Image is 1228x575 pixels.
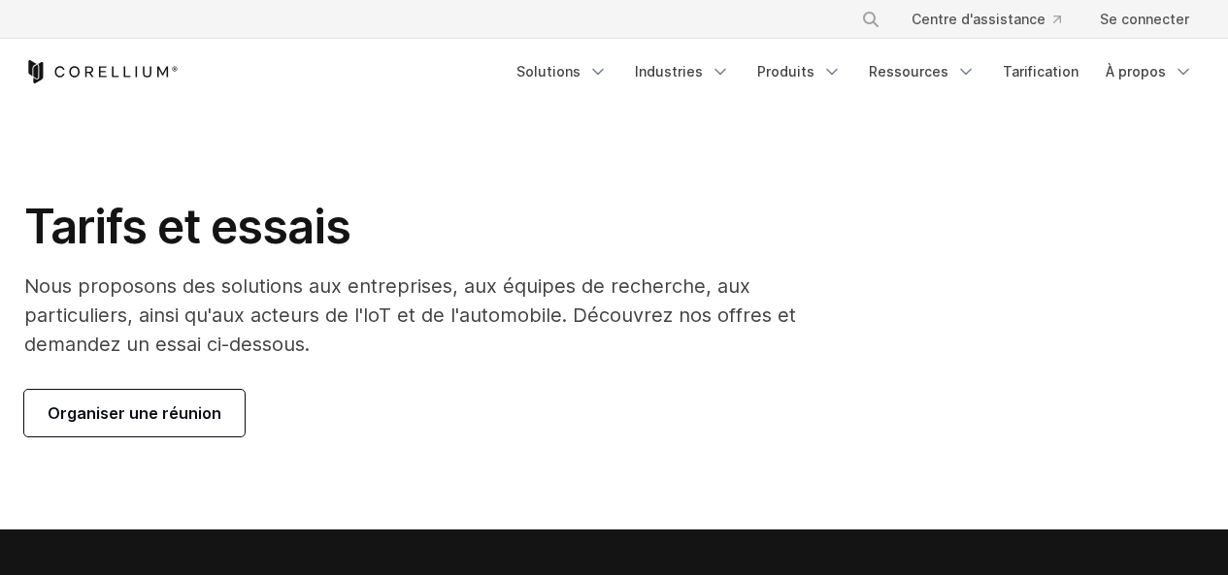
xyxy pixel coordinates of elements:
[24,274,796,356] font: Nous proposons des solutions aux entreprises, aux équipes de recherche, aux particuliers, ainsi q...
[838,2,1205,37] div: Menu de navigation
[1003,63,1079,80] font: Tarification
[912,11,1045,27] font: Centre d'assistance
[24,390,245,436] a: Organiser une réunion
[24,198,351,255] font: Tarifs et essais
[505,54,1205,89] div: Menu de navigation
[757,63,814,80] font: Produits
[48,403,221,423] font: Organiser une réunion
[516,63,581,80] font: Solutions
[869,63,948,80] font: Ressources
[24,60,179,83] a: Corellium Accueil
[1106,63,1166,80] font: À propos
[635,63,703,80] font: Industries
[853,2,888,37] button: Recherche
[1100,11,1189,27] font: Se connecter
